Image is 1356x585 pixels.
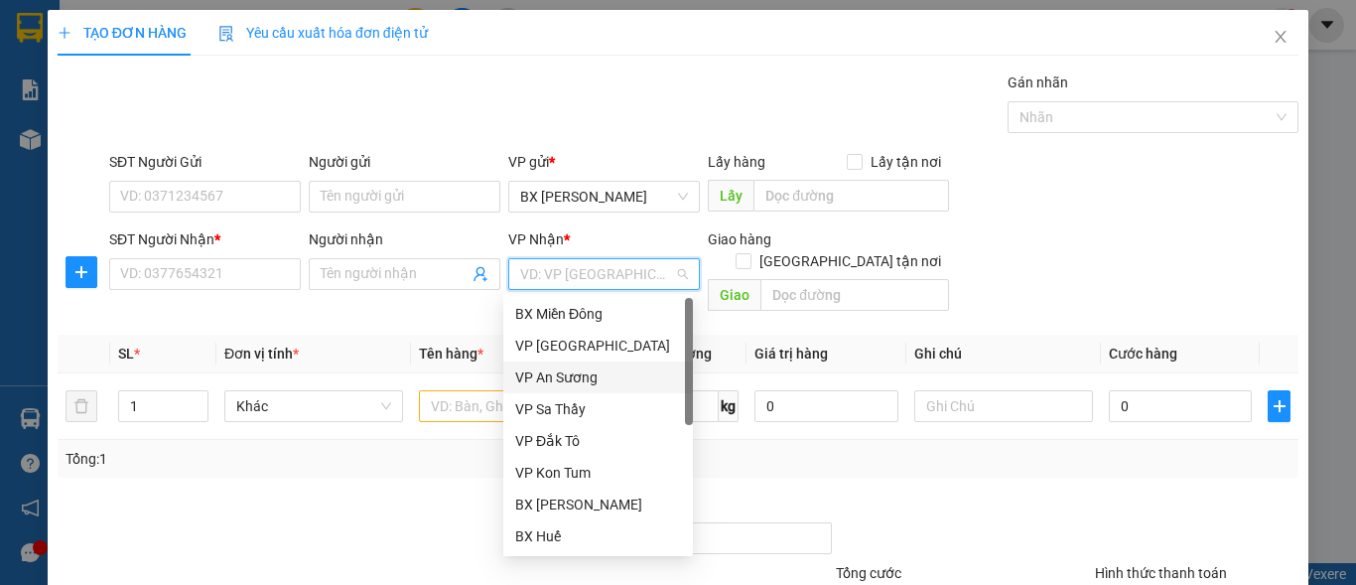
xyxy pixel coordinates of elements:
[906,335,1101,373] th: Ghi chú
[754,390,897,422] input: 0
[708,154,765,170] span: Lấy hàng
[508,231,564,247] span: VP Nhận
[218,26,234,42] img: icon
[67,264,96,280] span: plus
[503,425,693,457] div: VP Đắk Tô
[309,228,500,250] div: Người nhận
[503,330,693,362] div: VP Đà Nẵng
[863,151,949,173] span: Lấy tận nơi
[515,494,681,515] div: BX [PERSON_NAME]
[118,346,134,362] span: SL
[58,25,187,41] span: TẠO ĐƠN HÀNG
[1109,346,1177,362] span: Cước hàng
[503,489,693,520] div: BX Phạm Văn Đồng
[503,520,693,552] div: BX Huế
[754,346,828,362] span: Giá trị hàng
[708,231,771,247] span: Giao hàng
[751,250,949,272] span: [GEOGRAPHIC_DATA] tận nơi
[515,366,681,388] div: VP An Sương
[515,462,681,484] div: VP Kon Tum
[719,390,739,422] span: kg
[503,393,693,425] div: VP Sa Thầy
[753,180,949,212] input: Dọc đường
[109,228,301,250] div: SĐT Người Nhận
[1253,10,1308,66] button: Close
[503,457,693,489] div: VP Kon Tum
[914,390,1093,422] input: Ghi Chú
[58,26,71,40] span: plus
[419,346,483,362] span: Tên hàng
[218,25,428,41] span: Yêu cầu xuất hóa đơn điện tử
[1273,29,1288,45] span: close
[515,398,681,420] div: VP Sa Thầy
[515,430,681,452] div: VP Đắk Tô
[66,390,97,422] button: delete
[419,390,598,422] input: VD: Bàn, Ghế
[503,298,693,330] div: BX Miền Đông
[515,525,681,547] div: BX Huế
[309,151,500,173] div: Người gửi
[109,151,301,173] div: SĐT Người Gửi
[508,151,700,173] div: VP gửi
[760,279,949,311] input: Dọc đường
[1008,74,1068,90] label: Gán nhãn
[836,565,901,581] span: Tổng cước
[236,391,391,421] span: Khác
[1095,565,1227,581] label: Hình thức thanh toán
[708,279,760,311] span: Giao
[503,362,693,393] div: VP An Sương
[520,182,688,212] span: BX Phạm Văn Đồng
[708,180,753,212] span: Lấy
[515,303,681,325] div: BX Miền Đông
[473,266,488,282] span: user-add
[224,346,299,362] span: Đơn vị tính
[66,256,97,288] button: plus
[1268,390,1290,422] button: plus
[515,335,681,357] div: VP [GEOGRAPHIC_DATA]
[1269,398,1289,414] span: plus
[66,448,525,470] div: Tổng: 1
